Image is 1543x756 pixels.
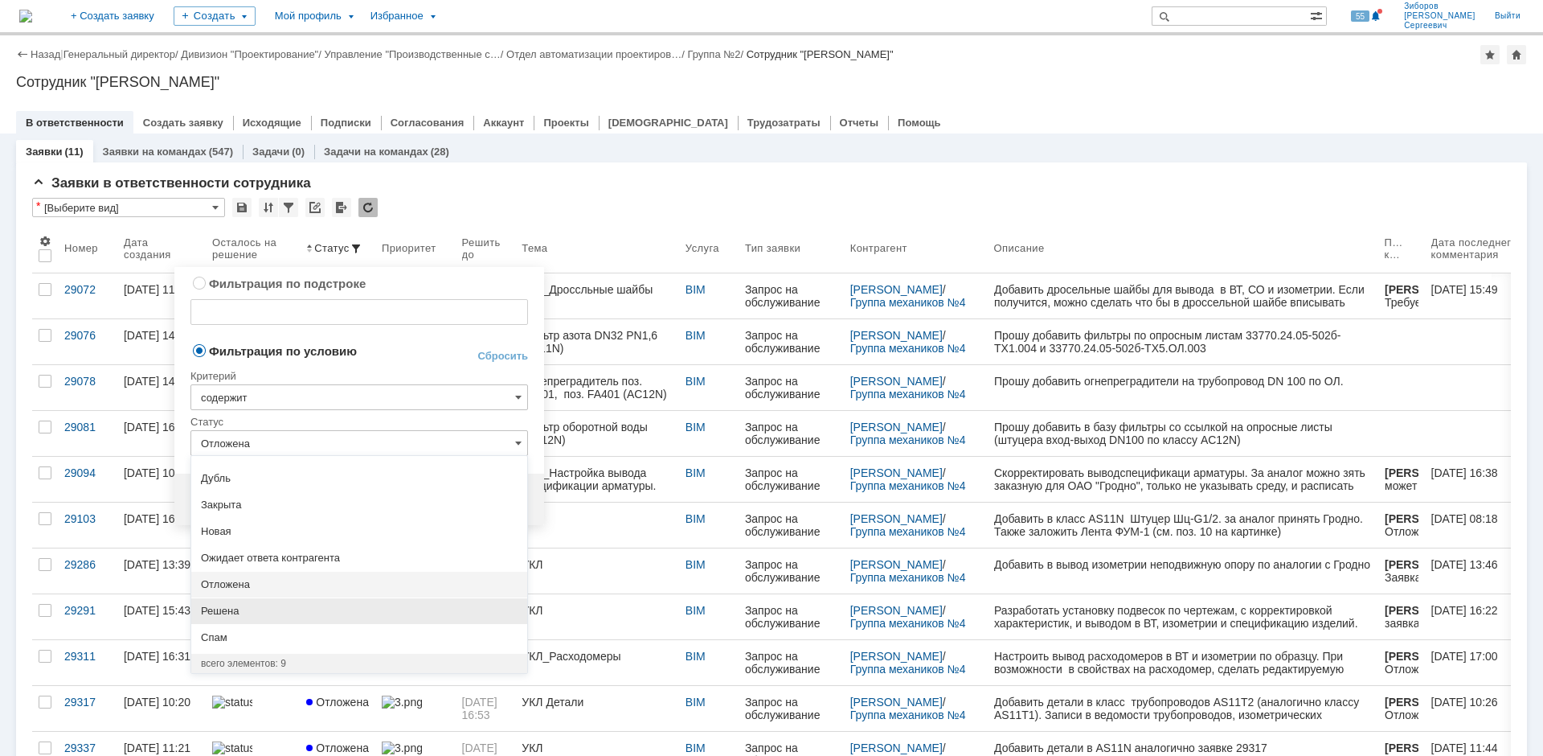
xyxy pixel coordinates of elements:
[19,10,32,23] img: logo
[1480,45,1500,64] div: Добавить в избранное
[117,503,206,548] a: [DATE] 16:08
[687,48,740,60] a: Группа №2
[209,277,366,290] label: Фильтрация по подстроке
[739,411,844,456] a: Запрос на обслуживание
[58,365,117,410] a: 29078
[39,235,51,248] span: Настройки
[850,329,981,355] div: /
[745,375,837,401] div: Запрос на обслуживание
[64,421,111,433] div: 29081
[515,224,679,273] th: Тема
[1431,236,1526,261] div: Дата последнего комментария
[212,236,280,261] div: Осталось на решение
[63,48,175,60] a: Генеральный директор
[314,242,349,254] div: Статус
[300,686,375,731] a: Отложена
[522,558,673,571] div: УКЛ
[515,365,679,410] a: Огнепреградитель поз. FA301, поз. FA401 (AC12N)
[243,117,301,129] a: Исходящие
[64,604,111,617] div: 29291
[462,236,510,261] div: Решить до
[850,375,981,401] div: /
[686,604,706,617] a: BIM
[1431,650,1498,663] div: [DATE] 17:00
[124,650,190,663] div: [DATE] 16:31
[522,650,673,663] div: УКЛ_Расходомеры
[515,411,679,456] a: Фильтр оборотной воды (AC12N)
[994,242,1046,254] div: Описание
[1431,742,1498,754] div: [DATE] 11:44
[16,74,1527,90] div: Сотрудник "[PERSON_NAME]"
[206,686,300,731] a: statusbar-100 (1).png
[117,365,206,410] a: [DATE] 14:58
[332,198,351,217] div: Экспорт списка
[117,319,206,364] a: [DATE] 14:17
[325,48,507,60] div: /
[850,283,981,309] div: /
[850,342,966,355] a: Группа механиков №4
[117,273,206,318] a: [DATE] 11:16
[483,117,524,129] a: Аккаунт
[206,224,300,273] th: Осталось на решение
[58,411,117,456] a: 29081
[1385,236,1406,261] div: Последний комментарий
[201,605,518,618] span: Решена
[745,512,837,538] div: Запрос на обслуживание
[201,499,518,512] span: Закрыта
[325,48,501,60] a: Управление "Производственные с…
[117,640,206,685] a: [DATE] 16:31
[686,466,706,479] a: BIM
[522,604,673,617] div: УКЛ
[850,242,907,254] div: Контрагент
[522,283,673,296] div: УКЛ_Дроссльные шайбы
[745,242,800,254] div: Тип заявки
[739,224,844,273] th: Тип заявки
[382,742,422,754] img: 3.png
[103,146,207,158] a: Заявки на командах
[850,433,966,446] a: Группа механиков №4
[1404,2,1475,11] span: Зиборов
[209,146,233,158] div: (547)
[686,650,706,663] a: BIM
[506,48,681,60] a: Отдел автоматизации проектиров…
[117,411,206,456] a: [DATE] 16:43
[391,117,465,129] a: Согласования
[64,375,111,388] div: 29078
[850,421,943,433] a: [PERSON_NAME]
[201,472,518,485] span: Дубль
[58,457,117,502] a: 29094
[850,479,966,492] a: Группа механиков №4
[747,117,821,129] a: Трудозатраты
[515,594,679,639] a: УКЛ
[739,686,844,731] a: Запрос на обслуживание
[124,329,190,342] div: [DATE] 14:17
[201,578,518,591] span: Отложена
[58,686,117,731] a: 29317
[844,224,988,273] th: Контрагент
[26,117,124,129] a: В ответственности
[850,663,966,676] a: Группа механиков №4
[252,146,289,158] a: Задачи
[1431,604,1498,617] div: [DATE] 16:22
[31,48,60,60] a: Назад
[1404,21,1475,31] span: Сергеевич
[58,640,117,685] a: 29311
[522,329,673,355] div: Фильтр азота DN32 PN1,6 (AL11N)
[522,242,547,254] div: Тема
[850,696,981,721] div: /
[686,375,706,388] a: BIM
[522,696,673,709] div: УКЛ Детали
[64,466,111,479] div: 29094
[161,39,202,51] span: AS11T1
[201,631,518,644] span: Спам
[201,552,518,565] span: Ожидает ответа контрагента
[506,48,687,60] div: /
[747,48,894,60] div: Сотрудник "[PERSON_NAME]"
[745,696,837,721] div: Запрос на обслуживание
[117,457,206,502] a: [DATE] 10:51
[60,47,63,60] div: |
[850,421,981,446] div: /
[58,273,117,318] a: 29072
[174,6,256,26] div: Создать
[190,415,528,430] div: Статус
